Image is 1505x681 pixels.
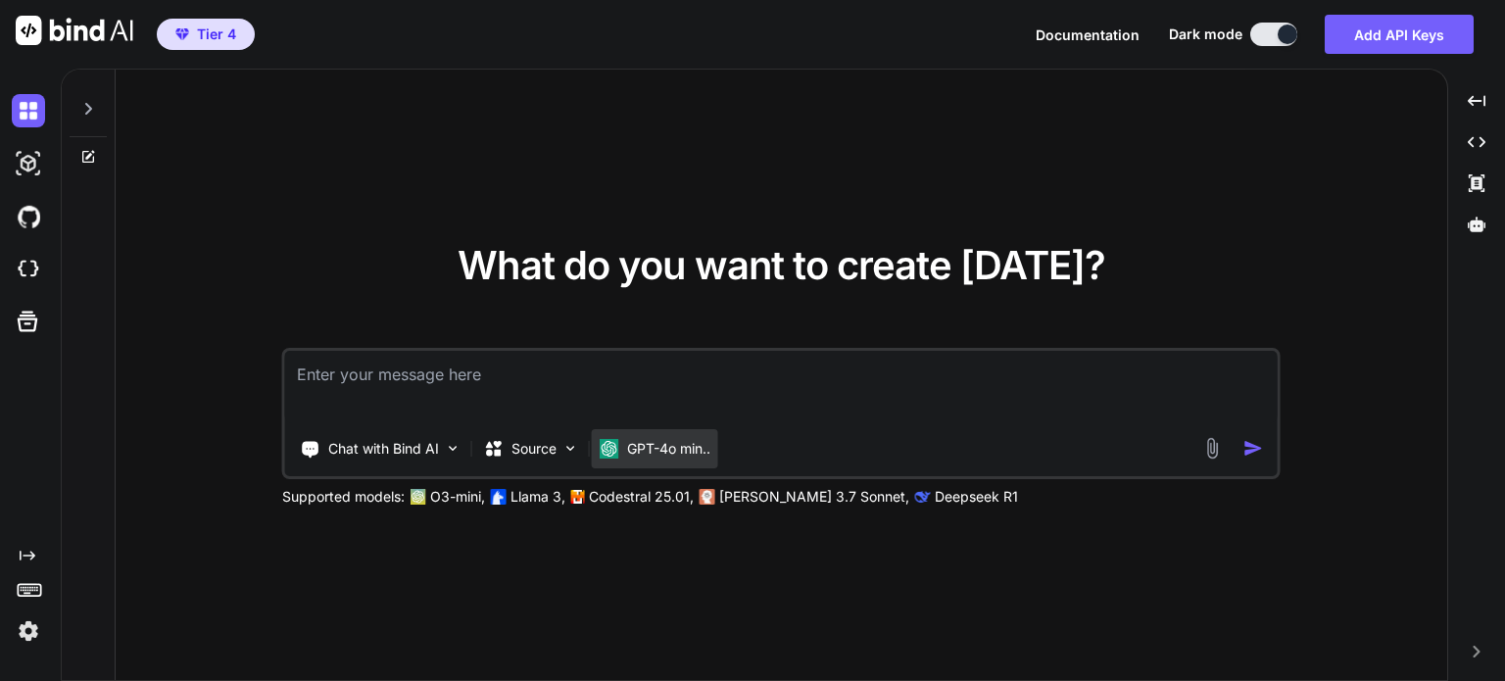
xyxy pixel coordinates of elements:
img: cloudideIcon [12,253,45,286]
p: GPT-4o min.. [627,439,710,459]
img: claude [915,489,931,505]
p: Deepseek R1 [935,487,1018,507]
span: What do you want to create [DATE]? [458,241,1105,289]
p: Llama 3, [510,487,565,507]
img: Pick Models [562,440,579,457]
img: darkAi-studio [12,147,45,180]
img: Bind AI [16,16,133,45]
img: Pick Tools [445,440,461,457]
p: Codestral 25.01, [589,487,694,507]
p: [PERSON_NAME] 3.7 Sonnet, [719,487,909,507]
img: attachment [1201,437,1224,460]
img: githubDark [12,200,45,233]
img: premium [175,28,189,40]
img: Mistral-AI [571,490,585,504]
img: GPT-4 [411,489,426,505]
img: Llama2 [491,489,507,505]
p: O3-mini, [430,487,485,507]
img: darkChat [12,94,45,127]
p: Chat with Bind AI [328,439,439,459]
span: Documentation [1036,26,1140,43]
p: Source [511,439,557,459]
span: Dark mode [1169,24,1242,44]
span: Tier 4 [197,24,236,44]
button: Add API Keys [1325,15,1474,54]
img: GPT-4o mini [600,439,619,459]
button: Documentation [1036,24,1140,45]
p: Supported models: [282,487,405,507]
button: premiumTier 4 [157,19,255,50]
img: claude [700,489,715,505]
img: icon [1243,438,1264,459]
img: settings [12,614,45,648]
